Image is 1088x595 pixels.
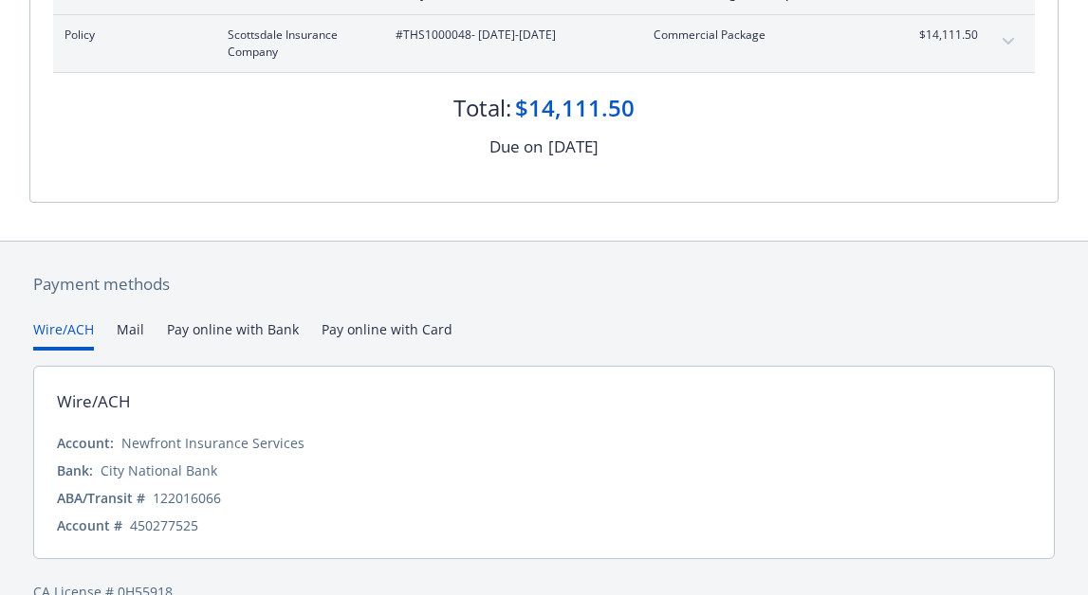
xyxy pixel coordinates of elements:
[33,319,94,351] button: Wire/ACH
[515,92,635,124] div: $14,111.50
[228,27,365,61] span: Scottsdale Insurance Company
[130,515,198,535] div: 450277525
[396,27,623,44] span: #THS1000048 - [DATE]-[DATE]
[453,92,511,124] div: Total:
[489,135,543,159] div: Due on
[654,27,876,44] span: Commercial Package
[101,460,217,480] div: City National Bank
[548,135,599,159] div: [DATE]
[33,272,1055,297] div: Payment methods
[117,319,144,351] button: Mail
[993,27,1023,57] button: expand content
[322,319,452,351] button: Pay online with Card
[57,389,131,414] div: Wire/ACH
[53,15,1035,72] div: PolicyScottsdale Insurance Company#THS1000048- [DATE]-[DATE]Commercial Package$14,111.50expand co...
[153,488,221,508] div: 122016066
[57,488,145,508] div: ABA/Transit #
[167,319,299,351] button: Pay online with Bank
[907,27,978,44] span: $14,111.50
[121,433,304,453] div: Newfront Insurance Services
[57,433,114,453] div: Account:
[65,27,197,44] span: Policy
[57,460,93,480] div: Bank:
[57,515,122,535] div: Account #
